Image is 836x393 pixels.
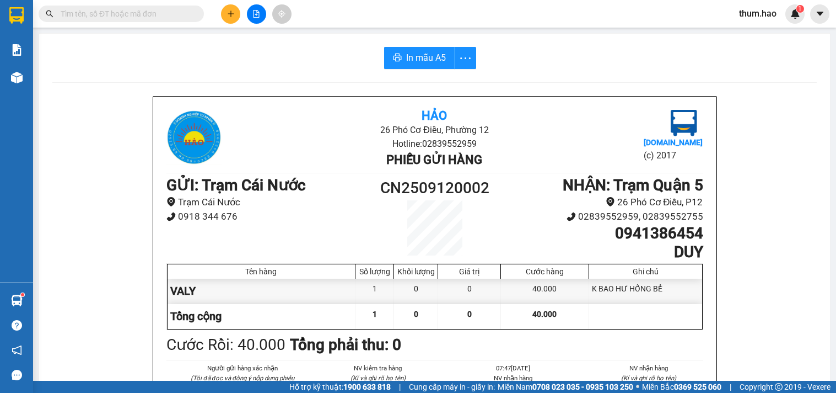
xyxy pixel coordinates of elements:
[644,138,703,147] b: [DOMAIN_NAME]
[642,381,721,393] span: Miền Bắc
[394,279,438,304] div: 0
[501,279,589,304] div: 40.000
[467,310,472,318] span: 0
[289,381,391,393] span: Hỗ trợ kỹ thuật:
[166,195,368,210] li: Trạm Cái Nước
[384,47,455,69] button: printerIn mẫu A5
[247,4,266,24] button: file-add
[399,381,401,393] span: |
[166,333,285,357] div: Cước Rồi : 40.000
[589,279,702,304] div: K BAO HƯ HỔNG BỂ
[815,9,825,19] span: caret-down
[636,385,639,389] span: ⚪️
[501,209,703,224] li: 02839552959, 02839552755
[368,176,502,200] h1: CN2509120002
[455,51,476,65] span: more
[532,310,557,318] span: 40.000
[441,267,498,276] div: Giá trị
[796,5,804,13] sup: 1
[343,383,391,391] strong: 1900 633 818
[592,267,699,276] div: Ghi chú
[290,336,401,354] b: Tổng phải thu: 0
[11,44,23,56] img: solution-icon
[621,374,676,382] i: (Kí và ghi rõ họ tên)
[671,110,697,136] img: logo.jpg
[227,10,235,18] span: plus
[730,381,731,393] span: |
[498,381,633,393] span: Miền Nam
[323,363,433,373] li: NV kiểm tra hàng
[798,5,802,13] span: 1
[393,53,402,63] span: printer
[422,109,447,123] b: Hảo
[730,7,785,20] span: thum.hao
[775,383,783,391] span: copyright
[272,4,292,24] button: aim
[504,267,585,276] div: Cước hàng
[355,279,394,304] div: 1
[790,9,800,19] img: icon-new-feature
[397,267,435,276] div: Khối lượng
[594,363,703,373] li: NV nhận hàng
[501,243,703,262] h1: DUY
[166,197,176,206] span: environment
[170,267,353,276] div: Tên hàng
[644,148,703,162] li: (c) 2017
[191,374,294,392] i: (Tôi đã đọc và đồng ý nộp dung phiếu gửi hàng)
[358,267,391,276] div: Số lượng
[61,8,191,20] input: Tìm tên, số ĐT hoặc mã đơn
[501,195,703,210] li: 26 Phó Cơ Điều, P12
[438,279,501,304] div: 0
[386,153,482,167] b: Phiếu gửi hàng
[11,295,23,306] img: warehouse-icon
[674,383,721,391] strong: 0369 525 060
[21,293,24,296] sup: 1
[188,363,298,373] li: Người gửi hàng xác nhận
[810,4,829,24] button: caret-down
[350,374,406,382] i: (Kí và ghi rõ họ tên)
[606,197,615,206] span: environment
[278,10,285,18] span: aim
[414,310,418,318] span: 0
[373,310,377,318] span: 1
[11,72,23,83] img: warehouse-icon
[12,345,22,355] span: notification
[9,7,24,24] img: logo-vxr
[563,176,703,194] b: NHẬN : Trạm Quận 5
[459,363,568,373] li: 07:47[DATE]
[166,176,306,194] b: GỬI : Trạm Cái Nước
[409,381,495,393] span: Cung cấp máy in - giấy in:
[532,383,633,391] strong: 0708 023 035 - 0935 103 250
[501,224,703,243] h1: 0941386454
[166,110,222,165] img: logo.jpg
[12,320,22,331] span: question-circle
[567,212,576,221] span: phone
[166,209,368,224] li: 0918 344 676
[454,47,476,69] button: more
[166,212,176,221] span: phone
[170,310,222,323] span: Tổng cộng
[256,123,613,137] li: 26 Phó Cơ Điều, Phường 12
[168,279,356,304] div: VALY
[459,373,568,383] li: NV nhận hàng
[46,10,53,18] span: search
[406,51,446,65] span: In mẫu A5
[221,4,240,24] button: plus
[256,137,613,151] li: Hotline: 02839552959
[12,370,22,380] span: message
[252,10,260,18] span: file-add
